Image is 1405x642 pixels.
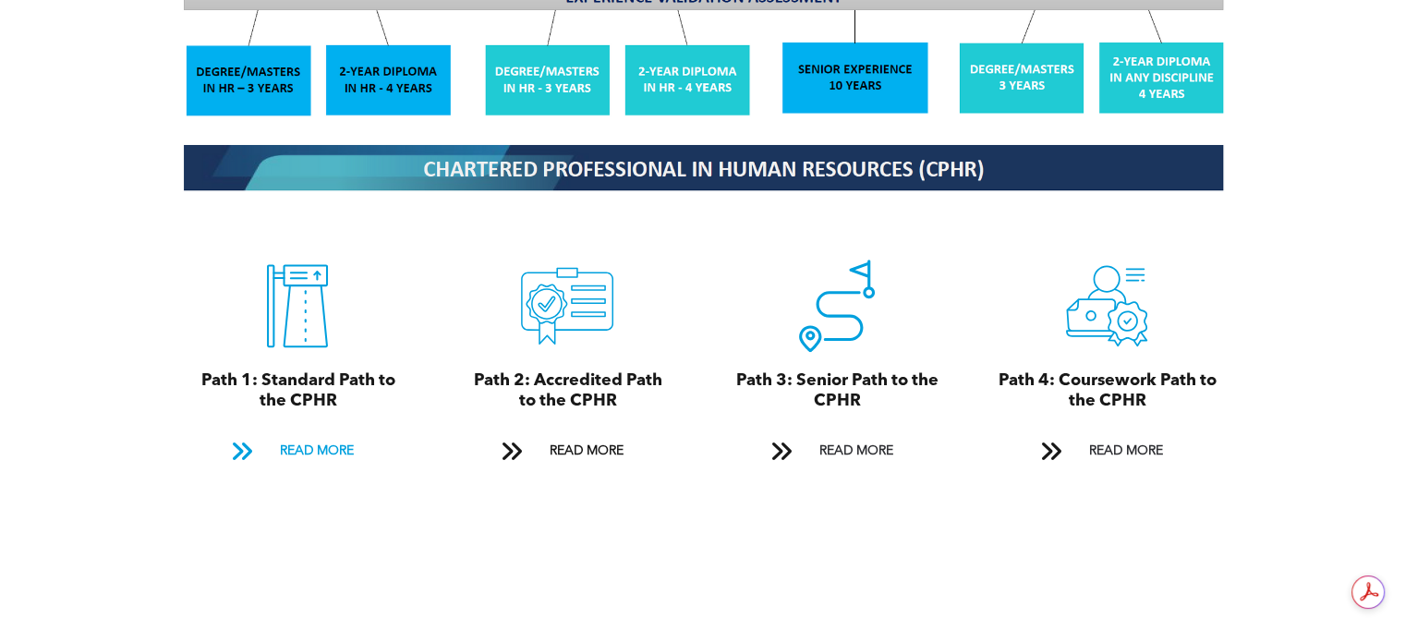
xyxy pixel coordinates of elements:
a: READ MORE [1027,434,1186,468]
span: Path 4: Coursework Path to the CPHR [998,372,1216,409]
span: Path 2: Accredited Path to the CPHR [473,372,661,409]
span: READ MORE [1082,434,1169,468]
a: READ MORE [488,434,647,468]
span: READ MORE [273,434,359,468]
a: READ MORE [757,434,916,468]
span: Path 3: Senior Path to the CPHR [736,372,939,409]
span: Path 1: Standard Path to the CPHR [200,372,394,409]
span: READ MORE [542,434,629,468]
a: READ MORE [218,434,377,468]
span: READ MORE [812,434,899,468]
